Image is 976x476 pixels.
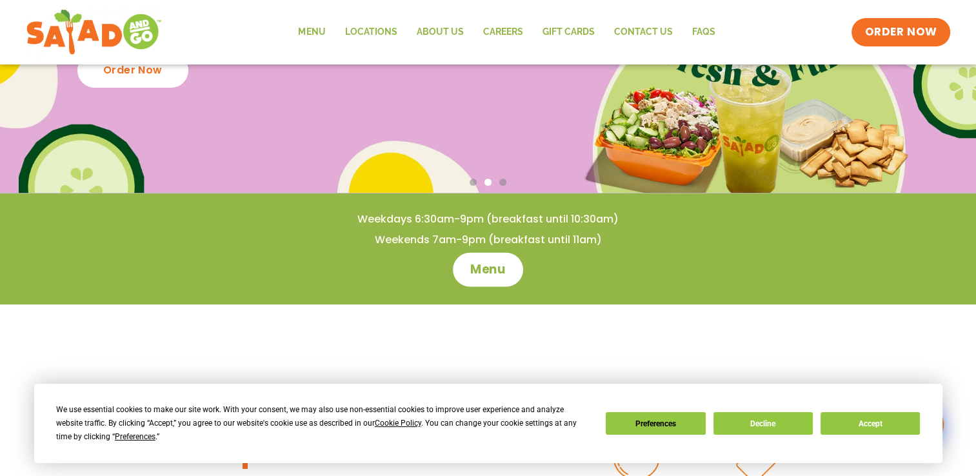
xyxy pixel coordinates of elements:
[115,432,155,441] span: Preferences
[852,18,950,46] a: ORDER NOW
[453,252,523,286] a: Menu
[499,179,506,186] span: Go to slide 3
[335,17,406,47] a: Locations
[821,412,920,435] button: Accept
[604,17,682,47] a: Contact Us
[288,17,335,47] a: Menu
[288,17,724,47] nav: Menu
[26,212,950,226] h4: Weekdays 6:30am-9pm (breakfast until 10:30am)
[532,17,604,47] a: GIFT CARDS
[77,53,188,88] div: Order Now
[406,17,473,47] a: About Us
[682,17,724,47] a: FAQs
[26,233,950,247] h4: Weekends 7am-9pm (breakfast until 11am)
[26,6,162,58] img: new-SAG-logo-768×292
[470,179,477,186] span: Go to slide 1
[56,403,590,444] div: We use essential cookies to make our site work. With your consent, we may also use non-essential ...
[127,393,488,471] h3: Good eating shouldn't be complicated.
[713,412,813,435] button: Decline
[375,419,421,428] span: Cookie Policy
[484,179,492,186] span: Go to slide 2
[34,384,942,463] div: Cookie Consent Prompt
[470,261,506,278] span: Menu
[473,17,532,47] a: Careers
[606,412,705,435] button: Preferences
[864,25,937,40] span: ORDER NOW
